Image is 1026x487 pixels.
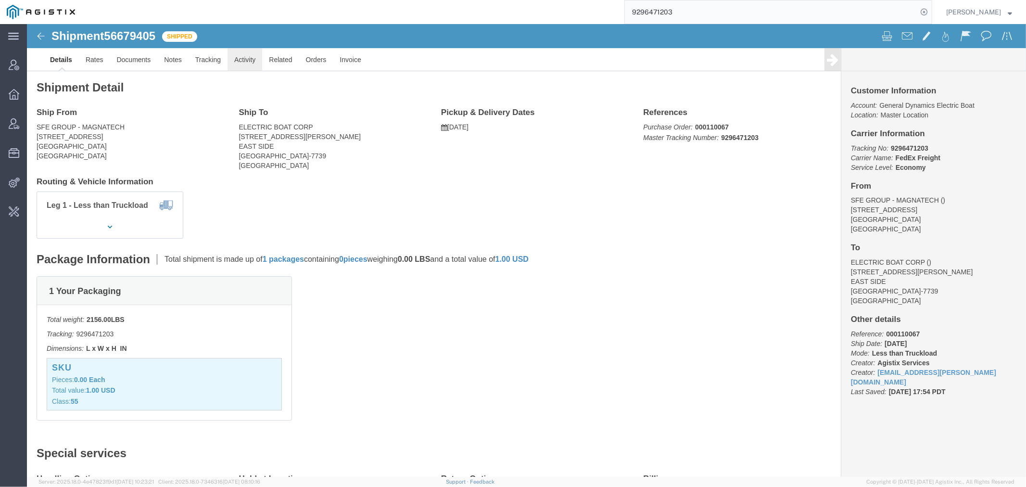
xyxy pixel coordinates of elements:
iframe: FS Legacy Container [27,24,1026,477]
a: Feedback [470,479,494,485]
span: Client: 2025.18.0-7346316 [158,479,260,485]
span: Copyright © [DATE]-[DATE] Agistix Inc., All Rights Reserved [866,478,1014,486]
input: Search for shipment number, reference number [625,0,917,24]
span: Server: 2025.18.0-4e47823f9d1 [38,479,154,485]
span: Carrie Virgilio [946,7,1001,17]
a: Support [446,479,470,485]
button: [PERSON_NAME] [946,6,1013,18]
img: logo [7,5,75,19]
span: [DATE] 10:23:21 [116,479,154,485]
span: [DATE] 08:10:16 [223,479,260,485]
